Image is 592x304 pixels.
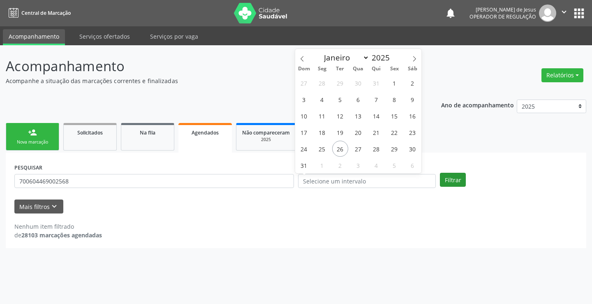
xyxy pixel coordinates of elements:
[349,66,367,72] span: Qua
[314,141,330,157] span: Agosto 25, 2025
[331,66,349,72] span: Ter
[368,124,384,140] span: Agosto 21, 2025
[539,5,556,22] img: img
[469,13,536,20] span: Operador de regulação
[332,108,348,124] span: Agosto 12, 2025
[320,52,370,63] select: Month
[192,129,219,136] span: Agendados
[296,157,312,173] span: Agosto 31, 2025
[405,141,421,157] span: Agosto 30, 2025
[386,124,402,140] span: Agosto 22, 2025
[386,141,402,157] span: Agosto 29, 2025
[314,91,330,107] span: Agosto 4, 2025
[386,75,402,91] span: Agosto 1, 2025
[403,66,421,72] span: Sáb
[6,56,412,77] p: Acompanhamento
[440,173,466,187] button: Filtrar
[405,157,421,173] span: Setembro 6, 2025
[572,6,586,21] button: apps
[405,75,421,91] span: Agosto 2, 2025
[560,7,569,16] i: 
[350,124,366,140] span: Agosto 20, 2025
[14,161,42,174] label: PESQUISAR
[332,157,348,173] span: Setembro 2, 2025
[350,157,366,173] span: Setembro 3, 2025
[3,29,65,45] a: Acompanhamento
[405,124,421,140] span: Agosto 23, 2025
[314,157,330,173] span: Setembro 1, 2025
[368,141,384,157] span: Agosto 28, 2025
[296,108,312,124] span: Agosto 10, 2025
[140,129,155,136] span: Na fila
[314,108,330,124] span: Agosto 11, 2025
[14,174,294,188] input: Nome, CNS
[12,139,53,145] div: Nova marcação
[541,68,583,82] button: Relatórios
[350,141,366,157] span: Agosto 27, 2025
[295,66,313,72] span: Dom
[386,108,402,124] span: Agosto 15, 2025
[314,124,330,140] span: Agosto 18, 2025
[369,52,396,63] input: Year
[405,91,421,107] span: Agosto 9, 2025
[296,124,312,140] span: Agosto 17, 2025
[14,222,102,231] div: Nenhum item filtrado
[6,6,71,20] a: Central de Marcação
[385,66,403,72] span: Sex
[386,91,402,107] span: Agosto 8, 2025
[469,6,536,13] div: [PERSON_NAME] de Jesus
[405,108,421,124] span: Agosto 16, 2025
[332,124,348,140] span: Agosto 19, 2025
[368,108,384,124] span: Agosto 14, 2025
[368,157,384,173] span: Setembro 4, 2025
[242,137,290,143] div: 2025
[21,231,102,239] strong: 28103 marcações agendadas
[14,231,102,239] div: de
[14,200,63,214] button: Mais filtroskeyboard_arrow_down
[367,66,385,72] span: Qui
[350,75,366,91] span: Julho 30, 2025
[332,141,348,157] span: Agosto 26, 2025
[313,66,331,72] span: Seg
[445,7,456,19] button: notifications
[296,91,312,107] span: Agosto 3, 2025
[28,128,37,137] div: person_add
[21,9,71,16] span: Central de Marcação
[556,5,572,22] button: 
[298,174,436,188] input: Selecione um intervalo
[368,75,384,91] span: Julho 31, 2025
[296,75,312,91] span: Julho 27, 2025
[350,108,366,124] span: Agosto 13, 2025
[144,29,204,44] a: Serviços por vaga
[332,91,348,107] span: Agosto 5, 2025
[74,29,136,44] a: Serviços ofertados
[314,75,330,91] span: Julho 28, 2025
[441,100,514,110] p: Ano de acompanhamento
[50,202,59,211] i: keyboard_arrow_down
[242,129,290,136] span: Não compareceram
[296,141,312,157] span: Agosto 24, 2025
[350,91,366,107] span: Agosto 6, 2025
[368,91,384,107] span: Agosto 7, 2025
[386,157,402,173] span: Setembro 5, 2025
[6,77,412,85] p: Acompanhe a situação das marcações correntes e finalizadas
[77,129,103,136] span: Solicitados
[332,75,348,91] span: Julho 29, 2025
